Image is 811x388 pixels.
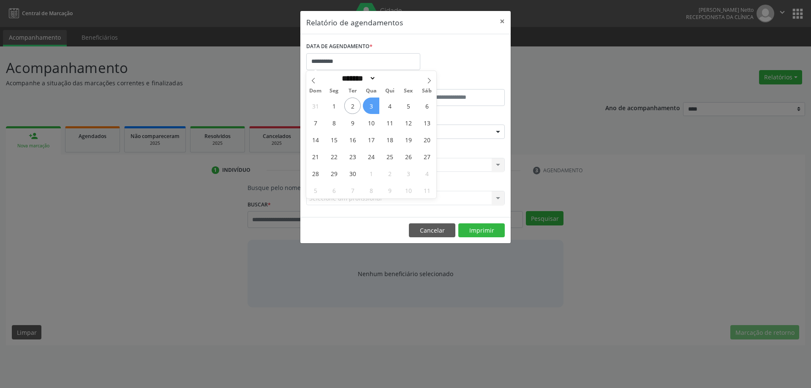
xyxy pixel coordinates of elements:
[344,114,361,131] span: Setembro 9, 2025
[307,148,324,165] span: Setembro 21, 2025
[419,148,435,165] span: Setembro 27, 2025
[363,114,379,131] span: Setembro 10, 2025
[326,114,342,131] span: Setembro 8, 2025
[307,114,324,131] span: Setembro 7, 2025
[363,148,379,165] span: Setembro 24, 2025
[339,74,376,83] select: Month
[344,148,361,165] span: Setembro 23, 2025
[381,114,398,131] span: Setembro 11, 2025
[381,165,398,182] span: Outubro 2, 2025
[400,165,416,182] span: Outubro 3, 2025
[419,182,435,198] span: Outubro 11, 2025
[307,182,324,198] span: Outubro 5, 2025
[494,11,511,32] button: Close
[399,88,418,94] span: Sex
[409,223,455,238] button: Cancelar
[381,148,398,165] span: Setembro 25, 2025
[306,88,325,94] span: Dom
[344,98,361,114] span: Setembro 2, 2025
[381,131,398,148] span: Setembro 18, 2025
[344,131,361,148] span: Setembro 16, 2025
[307,131,324,148] span: Setembro 14, 2025
[307,165,324,182] span: Setembro 28, 2025
[363,131,379,148] span: Setembro 17, 2025
[376,74,404,83] input: Year
[400,98,416,114] span: Setembro 5, 2025
[400,148,416,165] span: Setembro 26, 2025
[419,131,435,148] span: Setembro 20, 2025
[363,182,379,198] span: Outubro 8, 2025
[419,98,435,114] span: Setembro 6, 2025
[458,223,505,238] button: Imprimir
[326,131,342,148] span: Setembro 15, 2025
[400,131,416,148] span: Setembro 19, 2025
[326,148,342,165] span: Setembro 22, 2025
[418,88,436,94] span: Sáb
[325,88,343,94] span: Seg
[362,88,381,94] span: Qua
[381,88,399,94] span: Qui
[363,165,379,182] span: Outubro 1, 2025
[408,76,505,89] label: ATÉ
[400,182,416,198] span: Outubro 10, 2025
[307,98,324,114] span: Agosto 31, 2025
[344,165,361,182] span: Setembro 30, 2025
[306,17,403,28] h5: Relatório de agendamentos
[381,98,398,114] span: Setembro 4, 2025
[419,165,435,182] span: Outubro 4, 2025
[381,182,398,198] span: Outubro 9, 2025
[400,114,416,131] span: Setembro 12, 2025
[344,182,361,198] span: Outubro 7, 2025
[306,40,373,53] label: DATA DE AGENDAMENTO
[326,98,342,114] span: Setembro 1, 2025
[419,114,435,131] span: Setembro 13, 2025
[326,182,342,198] span: Outubro 6, 2025
[363,98,379,114] span: Setembro 3, 2025
[326,165,342,182] span: Setembro 29, 2025
[343,88,362,94] span: Ter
